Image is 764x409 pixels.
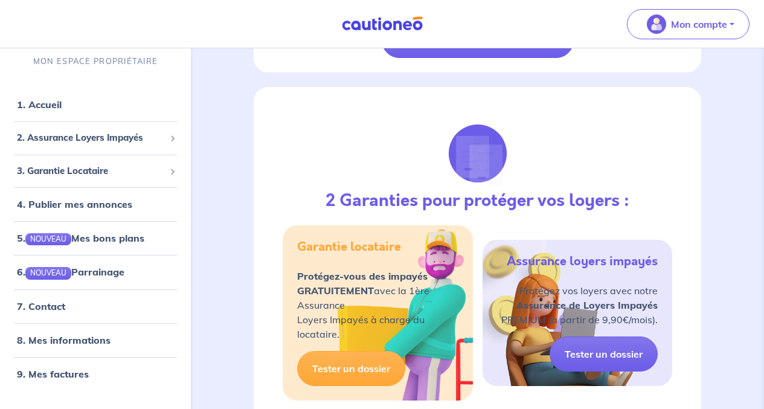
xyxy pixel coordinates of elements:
div: 9. Mes factures [5,361,186,385]
a: 1. Accueil [17,98,62,111]
div: 8. Mes informations [5,327,186,352]
h3: 2 Garanties pour protéger vos loyers : [326,191,629,211]
p: Protégez vos loyers avec notre PREMIUM (à partir de 9,90€/mois). [501,283,658,327]
button: illu_account_valid_menu.svgMon compte [627,9,750,39]
a: 8. Mes informations [17,333,111,346]
strong: Protégez-vous des impayés GRATUITEMENT [297,270,428,297]
p: MON ESPACE PROPRIÉTAIRE [33,56,158,67]
a: 5.NOUVEAUMes bons plans [17,232,144,244]
img: justif-loupe [445,121,510,186]
div: 5.NOUVEAUMes bons plans [5,226,186,250]
div: 1. Accueil [5,92,186,117]
a: Tester un dossier [297,351,405,386]
h5: Garantie locataire [297,240,401,254]
div: 4. Publier mes annonces [5,192,186,216]
div: 3. Garantie Locataire [5,159,186,182]
p: avec la 1ère Assurance Loyers Impayés à charge du locataire. [297,269,458,341]
div: 2. Assurance Loyers Impayés [5,126,186,150]
img: illu_account_valid_menu.svg [647,14,666,34]
span: 3. Garantie Locataire [17,164,165,178]
a: Tester un dossier [550,337,658,372]
div: 7. Contact [5,294,186,318]
strong: Assurance de Loyers Impayés [516,299,658,311]
span: 2. Assurance Loyers Impayés [17,131,165,145]
a: 9. Mes factures [17,367,89,379]
div: 6.NOUVEAUParrainage [5,260,186,284]
img: Cautioneo [337,16,428,31]
a: 6.NOUVEAUParrainage [17,266,124,278]
p: Mon compte [671,17,727,31]
h5: Assurance loyers impayés [507,254,658,269]
a: 4. Publier mes annonces [17,198,132,210]
a: 7. Contact [17,300,65,312]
